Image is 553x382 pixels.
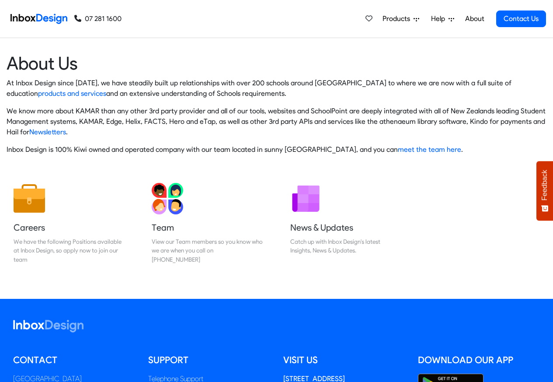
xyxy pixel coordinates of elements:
a: Careers We have the following Positions available at Inbox Design, so apply now to join our team [7,176,132,271]
span: Products [383,14,414,24]
span: Feedback [541,170,549,200]
a: meet the team here [398,145,461,154]
button: Feedback - Show survey [536,161,553,221]
h5: Visit us [283,354,405,367]
a: Contact Us [496,11,546,27]
h5: Download our App [418,354,540,367]
img: 2022_01_13_icon_job.svg [14,183,45,214]
a: products and services [38,89,106,98]
div: We have the following Positions available at Inbox Design, so apply now to join our team [14,237,125,264]
img: logo_inboxdesign_white.svg [13,320,83,333]
p: Inbox Design is 100% Kiwi owned and operated company with our team located in sunny [GEOGRAPHIC_D... [7,144,546,155]
a: Products [379,10,423,28]
div: Catch up with Inbox Design's latest Insights, News & Updates. [290,237,401,255]
p: At Inbox Design since [DATE], we have steadily built up relationships with over 200 schools aroun... [7,78,546,99]
heading: About Us [7,52,546,74]
a: Newsletters [29,128,66,136]
a: Team View our Team members so you know who we are when you call on [PHONE_NUMBER] [145,176,270,271]
a: News & Updates Catch up with Inbox Design's latest Insights, News & Updates. [283,176,408,271]
h5: News & Updates [290,221,401,234]
img: 2022_01_13_icon_team.svg [152,183,183,214]
h5: Contact [13,354,135,367]
h5: Careers [14,221,125,234]
div: View our Team members so you know who we are when you call on [PHONE_NUMBER] [152,237,263,264]
h5: Team [152,221,263,234]
img: 2022_01_12_icon_newsletter.svg [290,183,322,214]
span: Help [431,14,449,24]
a: 07 281 1600 [74,14,122,24]
a: About [463,10,487,28]
p: We know more about KAMAR than any other 3rd party provider and all of our tools, websites and Sch... [7,106,546,137]
h5: Support [148,354,270,367]
a: Help [428,10,458,28]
